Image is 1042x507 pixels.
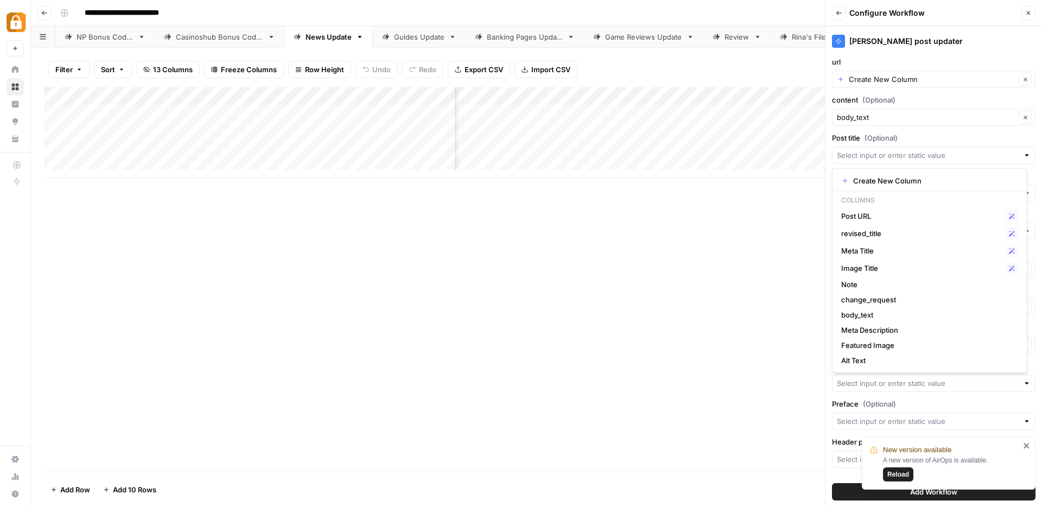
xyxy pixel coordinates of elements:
[7,113,24,130] a: Opportunities
[841,245,1001,256] span: Meta Title
[221,64,277,75] span: Freeze Columns
[584,26,703,48] a: Game Reviews Update
[841,228,1001,239] span: revised_title
[849,74,1015,85] input: Create New Column
[865,132,898,143] span: (Optional)
[841,279,1014,290] span: Note
[883,455,1020,481] div: A new version of AirOps is available.
[605,31,682,42] div: Game Reviews Update
[841,325,1014,335] span: Meta Description
[448,61,510,78] button: Export CSV
[883,445,951,455] span: New version available
[176,31,263,42] div: Casinoshub Bonus Codes
[94,61,132,78] button: Sort
[419,64,436,75] span: Redo
[487,31,563,42] div: Banking Pages Update
[832,483,1035,500] button: Add Workflow
[394,31,444,42] div: Guides Update
[841,340,1014,351] span: Featured Image
[7,12,26,32] img: Adzz Logo
[306,31,352,42] div: News Update
[771,26,944,48] a: [PERSON_NAME]'s Fileds Manual input
[97,481,163,498] button: Add 10 Rows
[77,31,134,42] div: NP Bonus Codes
[465,64,503,75] span: Export CSV
[101,64,115,75] span: Sort
[55,26,155,48] a: NP Bonus Codes
[155,26,284,48] a: Casinoshub Bonus Codes
[402,61,443,78] button: Redo
[204,61,284,78] button: Freeze Columns
[792,31,923,42] div: [PERSON_NAME]'s Fileds Manual input
[832,56,1035,67] label: url
[832,398,1035,409] label: Preface
[841,211,1001,221] span: Post URL
[7,78,24,96] a: Browse
[48,61,90,78] button: Filter
[853,175,1014,186] span: Create New Column
[841,294,1014,305] span: change_request
[7,130,24,148] a: Your Data
[1023,441,1031,450] button: close
[44,481,97,498] button: Add Row
[832,132,1035,143] label: Post title
[832,94,1035,105] label: content
[837,112,1015,123] input: body_text
[841,263,1001,274] span: Image Title
[837,454,1019,465] input: Select input or enter static value
[7,61,24,78] a: Home
[113,484,156,495] span: Add 10 Rows
[837,193,1022,207] p: Columns
[837,378,1019,389] input: Select input or enter static value
[288,61,351,78] button: Row Height
[910,486,957,497] span: Add Workflow
[514,61,577,78] button: Import CSV
[531,64,570,75] span: Import CSV
[7,485,24,503] button: Help + Support
[7,451,24,468] a: Settings
[832,35,1035,48] div: [PERSON_NAME] post updater
[284,26,373,48] a: News Update
[703,26,771,48] a: Review
[153,64,193,75] span: 13 Columns
[7,468,24,485] a: Usage
[832,474,1035,485] label: wpcf-review_top_text
[7,9,24,36] button: Workspace: Adzz
[841,309,1014,320] span: body_text
[372,64,391,75] span: Undo
[887,470,909,479] span: Reload
[373,26,466,48] a: Guides Update
[466,26,584,48] a: Banking Pages Update
[862,94,895,105] span: (Optional)
[883,467,913,481] button: Reload
[832,436,1035,447] label: Header paragraph
[305,64,344,75] span: Row Height
[55,64,73,75] span: Filter
[863,398,896,409] span: (Optional)
[841,355,1014,366] span: Alt Text
[7,96,24,113] a: Insights
[136,61,200,78] button: 13 Columns
[837,150,1019,161] input: Select input or enter static value
[837,416,1019,427] input: Select input or enter static value
[725,31,749,42] div: Review
[355,61,398,78] button: Undo
[60,484,90,495] span: Add Row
